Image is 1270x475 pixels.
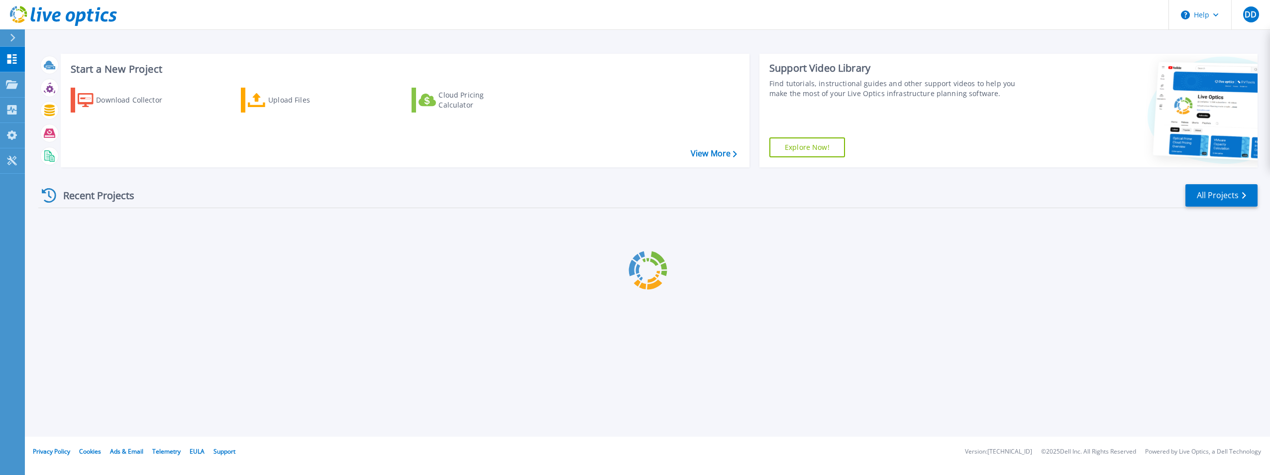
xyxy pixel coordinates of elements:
[152,447,181,456] a: Telemetry
[213,447,235,456] a: Support
[38,183,148,208] div: Recent Projects
[1245,10,1257,18] span: DD
[33,447,70,456] a: Privacy Policy
[1145,449,1261,455] li: Powered by Live Optics, a Dell Technology
[412,88,523,113] a: Cloud Pricing Calculator
[96,90,176,110] div: Download Collector
[1185,184,1258,207] a: All Projects
[965,449,1032,455] li: Version: [TECHNICAL_ID]
[110,447,143,456] a: Ads & Email
[79,447,101,456] a: Cookies
[769,79,1027,99] div: Find tutorials, instructional guides and other support videos to help you make the most of your L...
[71,88,182,113] a: Download Collector
[71,64,737,75] h3: Start a New Project
[438,90,518,110] div: Cloud Pricing Calculator
[769,137,845,157] a: Explore Now!
[268,90,348,110] div: Upload Files
[691,149,737,158] a: View More
[769,62,1027,75] div: Support Video Library
[241,88,352,113] a: Upload Files
[1041,449,1136,455] li: © 2025 Dell Inc. All Rights Reserved
[190,447,205,456] a: EULA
